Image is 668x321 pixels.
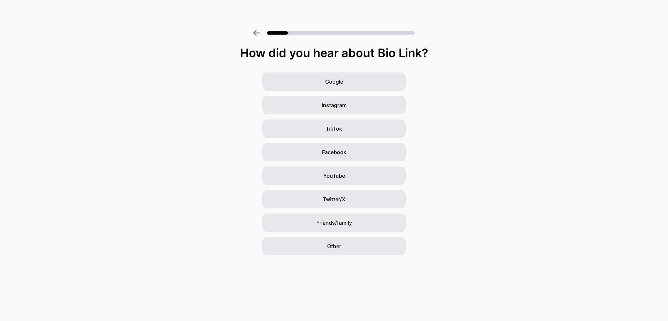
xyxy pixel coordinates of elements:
[322,148,346,156] span: Facebook
[316,219,352,227] span: Friends/family
[322,101,347,109] span: Instagram
[327,242,341,250] span: Other
[325,78,343,86] span: Google
[326,125,342,133] span: TikTok
[323,195,345,203] span: Twitter/X
[3,46,665,59] div: How did you hear about Bio Link?
[323,172,345,180] span: YouTube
